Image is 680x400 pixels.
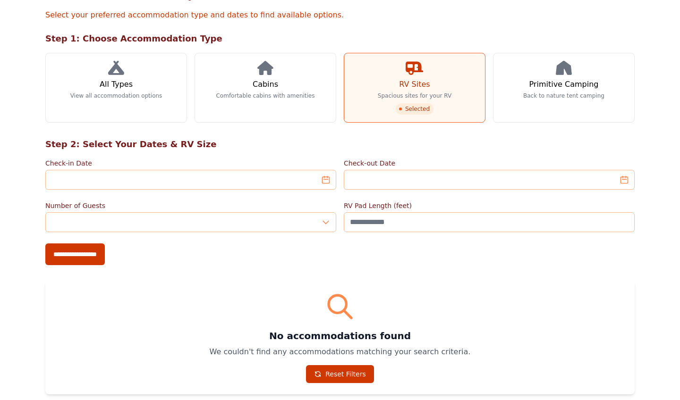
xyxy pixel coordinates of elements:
a: Reset Filters [306,365,374,383]
p: View all accommodation options [70,92,162,100]
p: We couldn't find any accommodations matching your search criteria. [57,346,623,358]
p: Back to nature tent camping [523,92,604,100]
span: Selected [396,103,433,115]
p: Comfortable cabins with amenities [216,92,314,100]
a: All Types View all accommodation options [45,53,187,123]
p: Select your preferred accommodation type and dates to find available options. [45,9,635,21]
h2: Step 1: Choose Accommodation Type [45,32,635,45]
h3: All Types [100,79,133,90]
h3: RV Sites [399,79,430,90]
a: Cabins Comfortable cabins with amenities [195,53,336,123]
a: Primitive Camping Back to nature tent camping [493,53,635,123]
h3: Cabins [253,79,278,90]
label: Number of Guests [45,201,336,210]
label: Check-out Date [344,158,635,168]
a: RV Sites Spacious sites for your RV Selected [344,53,485,123]
label: RV Pad Length (feet) [344,201,635,210]
h3: No accommodations found [57,329,623,342]
p: Spacious sites for your RV [378,92,451,100]
h3: Primitive Camping [529,79,599,90]
h2: Step 2: Select Your Dates & RV Size [45,138,635,151]
label: Check-in Date [45,158,336,168]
